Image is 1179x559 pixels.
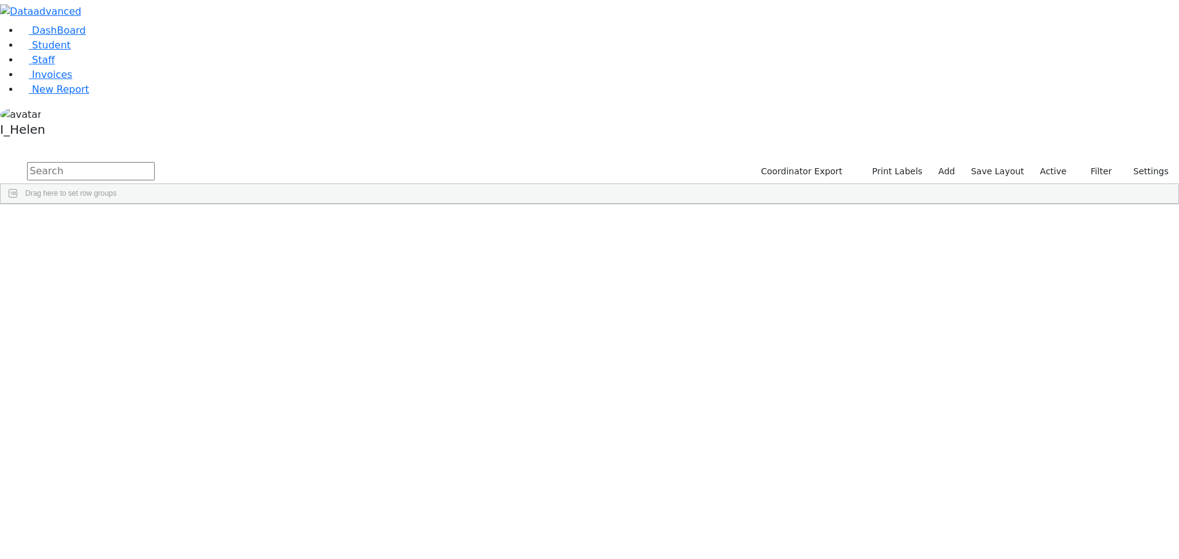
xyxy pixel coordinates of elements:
[20,25,86,36] a: DashBoard
[753,162,848,181] button: Coordinator Export
[32,83,89,95] span: New Report
[20,54,55,66] a: Staff
[858,162,928,181] button: Print Labels
[25,189,117,198] span: Drag here to set row groups
[933,162,960,181] a: Add
[32,69,72,80] span: Invoices
[1075,162,1118,181] button: Filter
[32,54,55,66] span: Staff
[1035,162,1072,181] label: Active
[20,69,72,80] a: Invoices
[965,162,1029,181] button: Save Layout
[32,25,86,36] span: DashBoard
[1118,162,1174,181] button: Settings
[27,162,155,180] input: Search
[32,39,71,51] span: Student
[20,39,71,51] a: Student
[20,83,89,95] a: New Report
